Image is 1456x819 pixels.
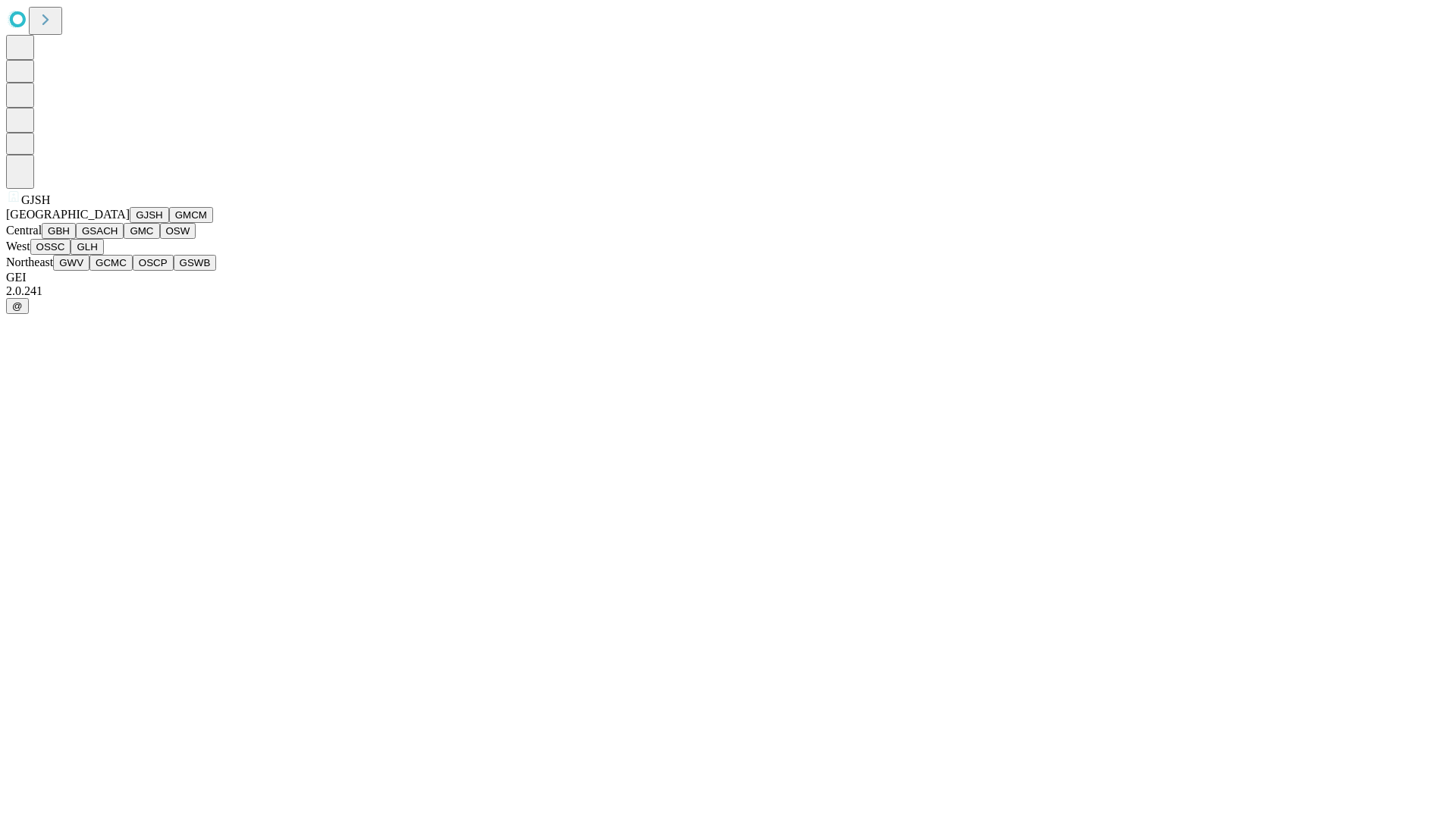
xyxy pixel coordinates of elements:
span: Northeast [6,256,53,268]
button: GWV [53,255,89,271]
span: West [6,240,30,253]
button: @ [6,298,29,314]
button: GSWB [174,255,217,271]
button: OSSC [30,239,71,255]
button: GSACH [76,223,124,239]
button: GMC [124,223,159,239]
button: GCMC [89,255,133,271]
span: [GEOGRAPHIC_DATA] [6,208,130,221]
button: GMCM [169,207,213,223]
button: GJSH [130,207,169,223]
span: Central [6,224,42,237]
span: GJSH [21,193,50,206]
button: GBH [42,223,76,239]
div: GEI [6,271,1450,284]
button: GLH [71,239,103,255]
span: @ [12,300,23,312]
button: OSCP [133,255,174,271]
div: 2.0.241 [6,284,1450,298]
button: OSW [160,223,196,239]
